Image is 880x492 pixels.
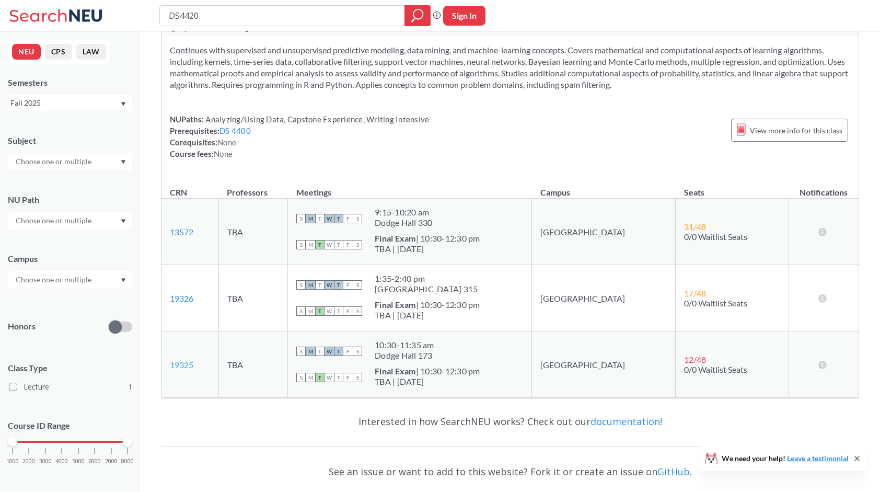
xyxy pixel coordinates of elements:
div: Subject [8,135,132,146]
span: 0/0 Waitlist Seats [684,298,747,308]
span: 5000 [72,459,85,464]
td: TBA [218,265,288,331]
span: T [334,240,343,249]
input: Choose one or multiple [10,155,98,168]
p: Honors [8,321,36,333]
span: W [325,306,334,316]
div: | 10:30-12:30 pm [375,233,480,244]
span: Analyzing/Using Data, Capstone Experience, Writing Intensive [204,115,429,124]
span: T [334,373,343,382]
input: Choose one or multiple [10,214,98,227]
div: Dropdown arrow [8,153,132,170]
div: Campus [8,253,132,265]
th: Notifications [789,176,859,199]
th: Meetings [288,176,532,199]
span: S [296,280,306,290]
span: 17 / 48 [684,288,706,298]
div: Interested in how SearchNEU works? Check out our [161,406,859,437]
span: 0/0 Waitlist Seats [684,364,747,374]
span: 31 / 48 [684,222,706,232]
th: Campus [532,176,676,199]
span: 8000 [121,459,134,464]
b: Final Exam [375,300,416,310]
span: View more info for this class [750,124,842,137]
span: Class Type [8,362,132,374]
span: W [325,280,334,290]
span: T [315,240,325,249]
span: M [306,214,315,223]
th: Professors [218,176,288,199]
span: 3000 [39,459,52,464]
td: TBA [218,199,288,265]
a: 19325 [170,360,193,370]
span: 6000 [88,459,101,464]
a: GitHub [657,465,690,478]
span: S [353,306,362,316]
span: F [343,373,353,382]
span: S [296,347,306,356]
svg: Dropdown arrow [121,219,126,223]
span: 1 [128,381,132,393]
span: W [325,214,334,223]
span: T [315,373,325,382]
span: S [353,347,362,356]
span: M [306,373,315,382]
p: Course ID Range [8,420,132,432]
span: T [334,280,343,290]
a: documentation! [590,415,662,428]
td: TBA [218,331,288,398]
span: S [296,214,306,223]
td: [GEOGRAPHIC_DATA] [532,265,676,331]
div: magnifying glass [404,5,431,26]
svg: Dropdown arrow [121,278,126,282]
span: T [334,214,343,223]
span: S [296,240,306,249]
input: Class, professor, course number, "phrase" [168,7,397,25]
div: TBA | [DATE] [375,310,480,321]
span: T [315,214,325,223]
span: W [325,240,334,249]
b: Final Exam [375,233,416,243]
span: W [325,347,334,356]
button: LAW [76,44,106,60]
td: [GEOGRAPHIC_DATA] [532,331,676,398]
svg: magnifying glass [411,8,424,23]
span: F [343,306,353,316]
span: 1000 [6,459,19,464]
span: F [343,240,353,249]
span: F [343,214,353,223]
span: We need your help! [722,455,849,462]
div: Dodge Hall 173 [375,350,434,361]
td: [GEOGRAPHIC_DATA] [532,199,676,265]
span: S [353,240,362,249]
a: 19326 [170,293,193,303]
span: S [296,373,306,382]
span: T [315,306,325,316]
div: Semesters [8,77,132,88]
span: S [353,280,362,290]
input: Choose one or multiple [10,273,98,286]
div: Fall 2025 [10,97,120,109]
div: TBA | [DATE] [375,376,480,387]
span: T [334,347,343,356]
div: NU Path [8,194,132,205]
span: S [353,214,362,223]
div: 1:35 - 2:40 pm [375,273,478,284]
a: Leave a testimonial [787,454,849,463]
div: Dropdown arrow [8,212,132,230]
span: None [217,138,236,147]
span: 12 / 48 [684,354,706,364]
div: Dodge Hall 330 [375,218,433,228]
div: [GEOGRAPHIC_DATA] 315 [375,284,478,294]
span: 0/0 Waitlist Seats [684,232,747,242]
div: Fall 2025Dropdown arrow [8,95,132,111]
button: CPS [45,44,72,60]
button: Sign In [443,6,485,26]
span: S [353,373,362,382]
div: 9:15 - 10:20 am [375,207,433,218]
div: CRN [170,187,187,198]
span: T [315,347,325,356]
span: F [343,347,353,356]
span: M [306,280,315,290]
div: See an issue or want to add to this website? Fork it or create an issue on . [161,456,859,487]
